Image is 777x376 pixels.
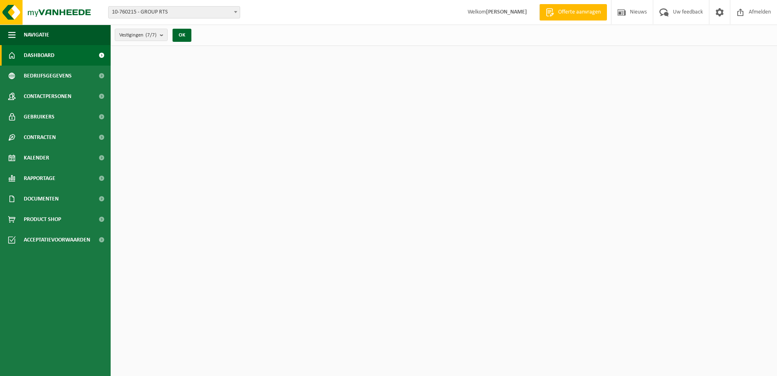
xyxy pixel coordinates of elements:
[556,8,603,16] span: Offerte aanvragen
[173,29,191,42] button: OK
[24,189,59,209] span: Documenten
[486,9,527,15] strong: [PERSON_NAME]
[145,32,157,38] count: (7/7)
[24,25,49,45] span: Navigatie
[119,29,157,41] span: Vestigingen
[24,107,55,127] span: Gebruikers
[24,230,90,250] span: Acceptatievoorwaarden
[24,86,71,107] span: Contactpersonen
[24,209,61,230] span: Product Shop
[24,168,55,189] span: Rapportage
[539,4,607,21] a: Offerte aanvragen
[109,7,240,18] span: 10-760215 - GROUP RTS
[115,29,168,41] button: Vestigingen(7/7)
[108,6,240,18] span: 10-760215 - GROUP RTS
[24,148,49,168] span: Kalender
[24,45,55,66] span: Dashboard
[24,127,56,148] span: Contracten
[24,66,72,86] span: Bedrijfsgegevens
